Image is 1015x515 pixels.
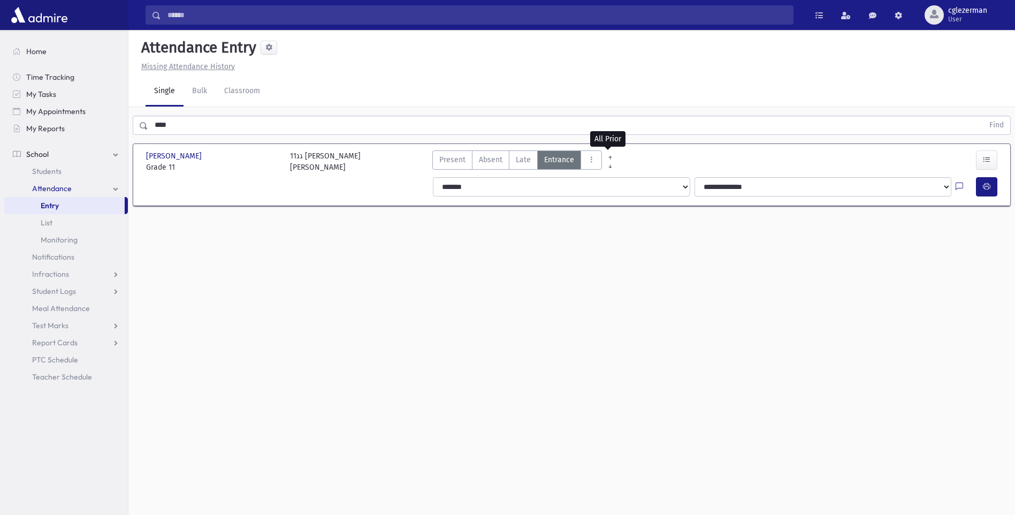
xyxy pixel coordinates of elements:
[4,368,128,385] a: Teacher Schedule
[4,248,128,266] a: Notifications
[4,231,128,248] a: Monitoring
[32,269,69,279] span: Infractions
[26,107,86,116] span: My Appointments
[32,338,78,347] span: Report Cards
[4,146,128,163] a: School
[32,355,78,365] span: PTC Schedule
[41,218,52,228] span: List
[146,150,204,162] span: [PERSON_NAME]
[590,131,625,147] div: All Prior
[4,43,128,60] a: Home
[4,300,128,317] a: Meal Attendance
[4,69,128,86] a: Time Tracking
[41,235,78,245] span: Monitoring
[516,154,531,165] span: Late
[948,6,987,15] span: cglezerman
[4,317,128,334] a: Test Marks
[184,77,216,107] a: Bulk
[290,150,361,173] div: גג11 [PERSON_NAME] [PERSON_NAME]
[4,266,128,283] a: Infractions
[137,62,235,71] a: Missing Attendance History
[983,116,1010,134] button: Find
[32,166,62,176] span: Students
[32,372,92,382] span: Teacher Schedule
[32,286,76,296] span: Student Logs
[32,321,68,330] span: Test Marks
[41,201,59,210] span: Entry
[432,150,602,173] div: AttTypes
[137,39,256,57] h5: Attendance Entry
[32,304,90,313] span: Meal Attendance
[26,149,49,159] span: School
[32,184,72,193] span: Attendance
[4,180,128,197] a: Attendance
[161,5,793,25] input: Search
[146,77,184,107] a: Single
[32,252,74,262] span: Notifications
[26,72,74,82] span: Time Tracking
[146,162,279,173] span: Grade 11
[9,4,70,26] img: AdmirePro
[4,86,128,103] a: My Tasks
[141,62,235,71] u: Missing Attendance History
[4,103,128,120] a: My Appointments
[4,351,128,368] a: PTC Schedule
[544,154,574,165] span: Entrance
[4,214,128,231] a: List
[4,334,128,351] a: Report Cards
[4,197,125,214] a: Entry
[26,124,65,133] span: My Reports
[4,120,128,137] a: My Reports
[4,283,128,300] a: Student Logs
[4,163,128,180] a: Students
[26,89,56,99] span: My Tasks
[26,47,47,56] span: Home
[479,154,502,165] span: Absent
[948,15,987,24] span: User
[439,154,465,165] span: Present
[216,77,269,107] a: Classroom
